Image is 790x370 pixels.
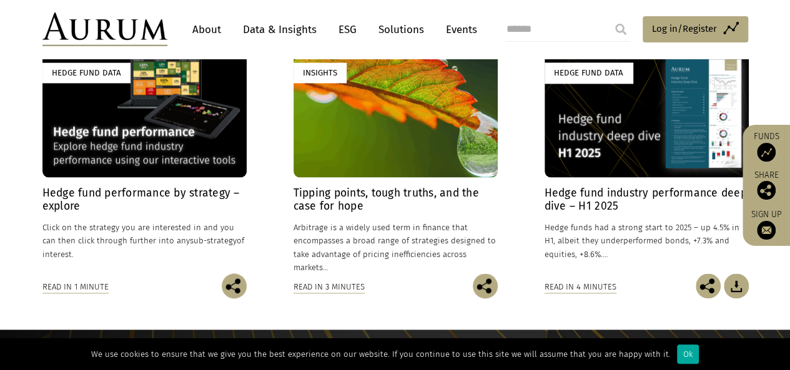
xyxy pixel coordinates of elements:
a: Data & Insights [237,18,323,41]
img: Share this post [696,273,721,298]
a: Sign up [749,209,784,240]
a: Funds [749,131,784,162]
div: Hedge Fund Data [545,62,633,83]
a: Insights Tipping points, tough truths, and the case for hope Arbitrage is a widely used term in f... [294,50,498,273]
img: Access Funds [757,143,776,162]
h4: Hedge fund performance by strategy – explore [42,187,247,213]
p: Hedge funds had a strong start to 2025 – up 4.5% in H1, albeit they underperformed bonds, +7.3% a... [545,221,749,260]
div: Insights [294,62,347,83]
img: Share this post [757,181,776,200]
input: Submit [608,17,633,42]
div: Ok [677,344,699,364]
span: Log in/Register [652,21,717,36]
img: Share this post [473,273,498,298]
img: Aurum [42,12,167,46]
div: Read in 3 minutes [294,280,365,293]
a: Log in/Register [643,16,748,42]
a: Solutions [372,18,430,41]
p: Arbitrage is a widely used term in finance that encompasses a broad range of strategies designed ... [294,221,498,274]
a: ESG [332,18,363,41]
span: sub-strategy [190,236,237,245]
img: Share this post [222,273,247,298]
p: Click on the strategy you are interested in and you can then click through further into any of in... [42,221,247,260]
a: Hedge Fund Data Hedge fund industry performance deep dive – H1 2025 Hedge funds had a strong star... [545,50,749,273]
a: Hedge Fund Data Hedge fund performance by strategy – explore Click on the strategy you are intere... [42,50,247,273]
h4: Hedge fund industry performance deep dive – H1 2025 [545,187,749,213]
a: About [186,18,227,41]
div: Hedge Fund Data [42,62,131,83]
div: Share [749,171,784,200]
div: Read in 1 minute [42,280,109,293]
a: Events [440,18,477,41]
h4: Tipping points, tough truths, and the case for hope [294,187,498,213]
img: Download Article [724,273,749,298]
div: Read in 4 minutes [545,280,616,293]
img: Sign up to our newsletter [757,221,776,240]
